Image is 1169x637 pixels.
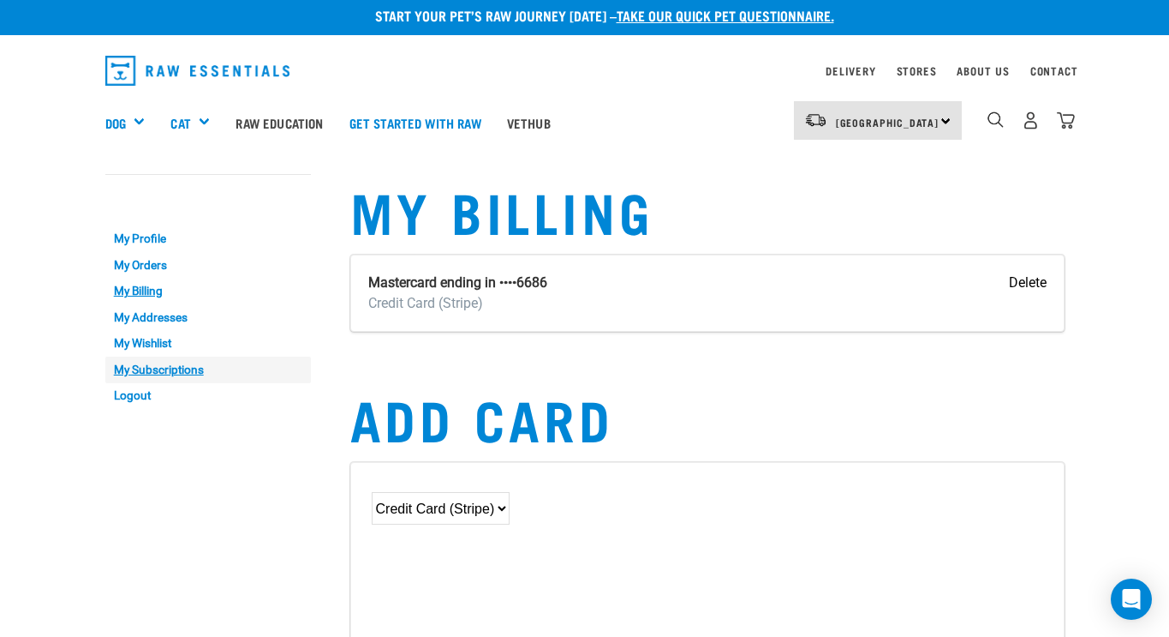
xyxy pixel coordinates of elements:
a: Get started with Raw [337,88,494,157]
div: Open Intercom Messenger [1111,579,1152,620]
a: Raw Education [223,88,336,157]
h1: Add Card [350,387,1065,448]
img: user.png [1022,111,1040,129]
a: My Account [105,192,188,200]
a: My Orders [105,252,311,279]
a: My Wishlist [105,330,311,357]
a: Logout [105,383,311,410]
a: Dog [105,113,126,133]
a: My Subscriptions [105,357,311,383]
a: About Us [957,68,1009,74]
strong: Mastercard ending in ••••6686 [368,274,547,291]
a: take our quick pet questionnaire. [617,11,834,19]
nav: dropdown navigation [92,49,1078,93]
a: Contact [1030,68,1078,74]
a: My Billing [105,278,311,304]
div: Credit Card (Stripe) [368,293,547,314]
a: Delivery [826,68,875,74]
img: Raw Essentials Logo [105,56,290,86]
a: Stores [897,68,937,74]
input: Delete [1009,273,1047,293]
a: Vethub [494,88,564,157]
a: Cat [170,113,190,133]
a: My Addresses [105,304,311,331]
a: My Profile [105,225,311,252]
span: [GEOGRAPHIC_DATA] [836,119,939,125]
img: home-icon-1@2x.png [987,111,1004,128]
h1: My Billing [350,179,1065,241]
img: home-icon@2x.png [1057,111,1075,129]
img: van-moving.png [804,112,827,128]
